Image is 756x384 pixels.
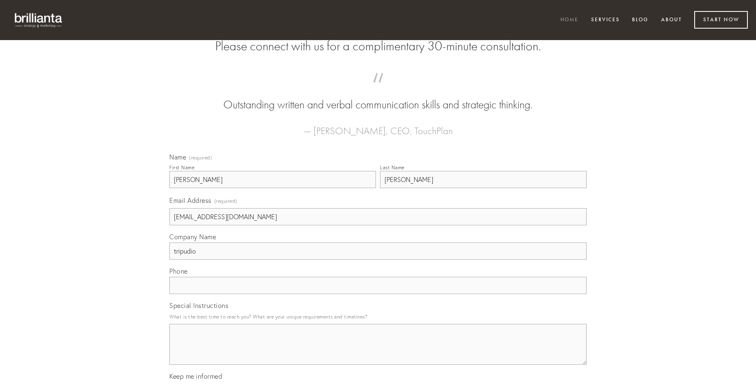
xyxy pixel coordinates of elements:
[380,164,405,171] div: Last Name
[169,267,188,275] span: Phone
[182,81,574,97] span: “
[8,8,70,32] img: brillianta - research, strategy, marketing
[656,13,687,27] a: About
[169,164,194,171] div: First Name
[189,155,212,160] span: (required)
[182,81,574,113] blockquote: Outstanding written and verbal communication skills and strategic thinking.
[694,11,748,29] a: Start Now
[169,38,587,54] h2: Please connect with us for a complimentary 30-minute consultation.
[555,13,584,27] a: Home
[182,113,574,139] figcaption: — [PERSON_NAME], CEO, TouchPlan
[586,13,625,27] a: Services
[169,153,186,161] span: Name
[169,301,228,310] span: Special Instructions
[627,13,654,27] a: Blog
[169,196,211,204] span: Email Address
[169,372,222,380] span: Keep me informed
[169,311,587,322] p: What is the best time to reach you? What are your unique requirements and timelines?
[214,195,237,207] span: (required)
[169,233,216,241] span: Company Name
